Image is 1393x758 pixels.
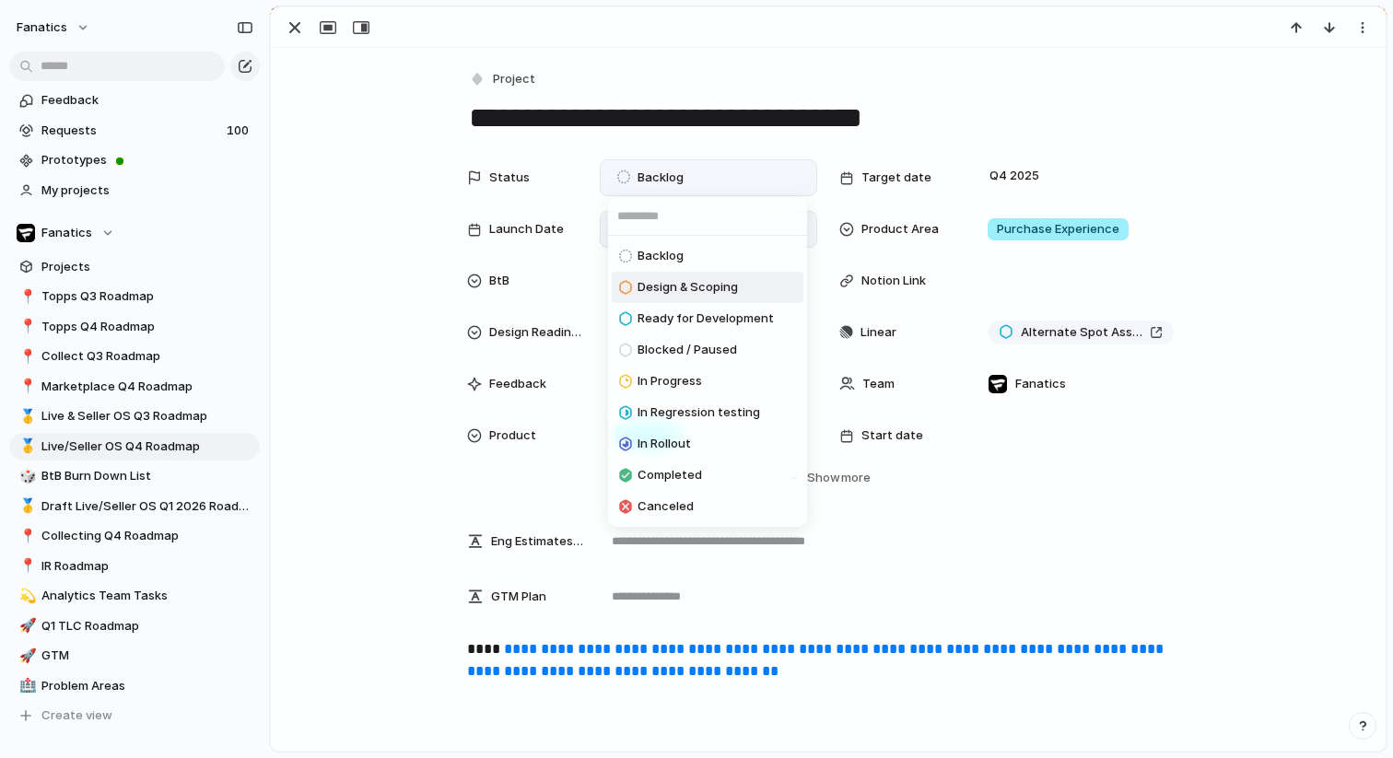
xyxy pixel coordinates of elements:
span: In Regression testing [638,403,760,422]
span: Completed [638,466,702,484]
span: Design & Scoping [638,278,738,297]
span: Blocked / Paused [638,341,737,359]
span: Backlog [638,247,684,265]
span: Canceled [638,497,694,516]
span: In Progress [638,372,702,391]
span: In Rollout [638,435,691,453]
span: Ready for Development [638,309,774,328]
